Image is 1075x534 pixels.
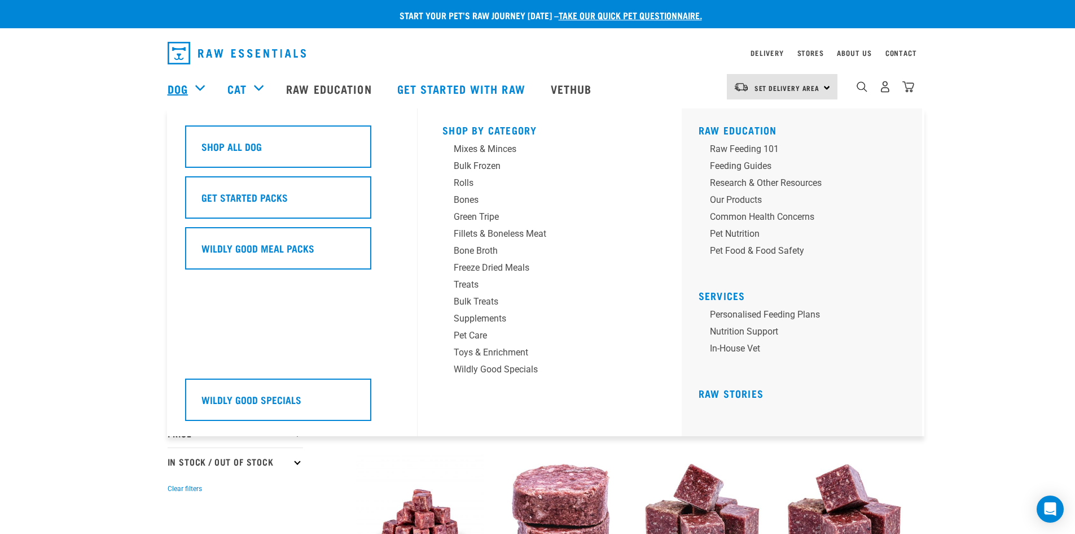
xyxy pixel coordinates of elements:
div: Pet Care [454,329,630,342]
div: Mixes & Minces [454,142,630,156]
a: Delivery [751,51,783,55]
h5: Shop All Dog [201,139,262,154]
img: home-icon-1@2x.png [857,81,867,92]
p: In Stock / Out Of Stock [168,448,303,476]
h5: Wildly Good Meal Packs [201,241,314,255]
div: Common Health Concerns [710,210,886,224]
div: Our Products [710,193,886,207]
a: Rolls [442,176,657,193]
a: Wildly Good Specials [442,363,657,380]
img: van-moving.png [734,82,749,92]
div: Raw Feeding 101 [710,142,886,156]
h5: Services [699,290,913,299]
a: Toys & Enrichment [442,346,657,363]
a: In-house vet [699,342,913,359]
a: Treats [442,278,657,295]
a: Raw Education [275,66,385,111]
a: Bone Broth [442,244,657,261]
a: Get Started Packs [185,176,400,227]
a: Our Products [699,193,913,210]
div: Supplements [454,312,630,325]
a: Research & Other Resources [699,176,913,193]
a: Pet Food & Food Safety [699,244,913,261]
a: Raw Education [699,127,777,133]
div: Green Tripe [454,210,630,224]
button: Clear filters [168,484,202,494]
a: Raw Stories [699,390,764,396]
div: Bone Broth [454,244,630,258]
div: Bulk Treats [454,295,630,309]
a: Personalised Feeding Plans [699,308,913,325]
a: take our quick pet questionnaire. [559,12,702,18]
a: Bones [442,193,657,210]
a: Bulk Frozen [442,159,657,176]
div: Bones [454,193,630,207]
div: Pet Food & Food Safety [710,244,886,258]
a: Nutrition Support [699,325,913,342]
a: Common Health Concerns [699,210,913,227]
a: Supplements [442,312,657,329]
h5: Wildly Good Specials [201,392,301,407]
a: Wildly Good Specials [185,379,400,429]
div: Freeze Dried Meals [454,261,630,275]
a: Pet Care [442,329,657,346]
a: Raw Feeding 101 [699,142,913,159]
a: Get started with Raw [386,66,539,111]
a: Bulk Treats [442,295,657,312]
a: Shop All Dog [185,125,400,176]
h5: Shop By Category [442,124,657,133]
a: Dog [168,80,188,97]
div: Bulk Frozen [454,159,630,173]
div: Rolls [454,176,630,190]
div: Feeding Guides [710,159,886,173]
div: Pet Nutrition [710,227,886,241]
img: home-icon@2x.png [902,81,914,93]
nav: dropdown navigation [159,37,917,69]
span: Set Delivery Area [754,86,820,90]
a: Cat [227,80,247,97]
img: user.png [879,81,891,93]
a: Feeding Guides [699,159,913,176]
div: Research & Other Resources [710,176,886,190]
div: Fillets & Boneless Meat [454,227,630,241]
a: Stores [797,51,824,55]
a: Mixes & Minces [442,142,657,159]
img: Raw Essentials Logo [168,42,306,64]
div: Open Intercom Messenger [1037,496,1064,523]
div: Toys & Enrichment [454,346,630,359]
a: Fillets & Boneless Meat [442,227,657,244]
a: Wildly Good Meal Packs [185,227,400,278]
a: Green Tripe [442,210,657,227]
a: Contact [885,51,917,55]
div: Treats [454,278,630,292]
a: Pet Nutrition [699,227,913,244]
h5: Get Started Packs [201,190,288,205]
a: Vethub [539,66,606,111]
div: Wildly Good Specials [454,363,630,376]
a: About Us [837,51,871,55]
a: Freeze Dried Meals [442,261,657,278]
